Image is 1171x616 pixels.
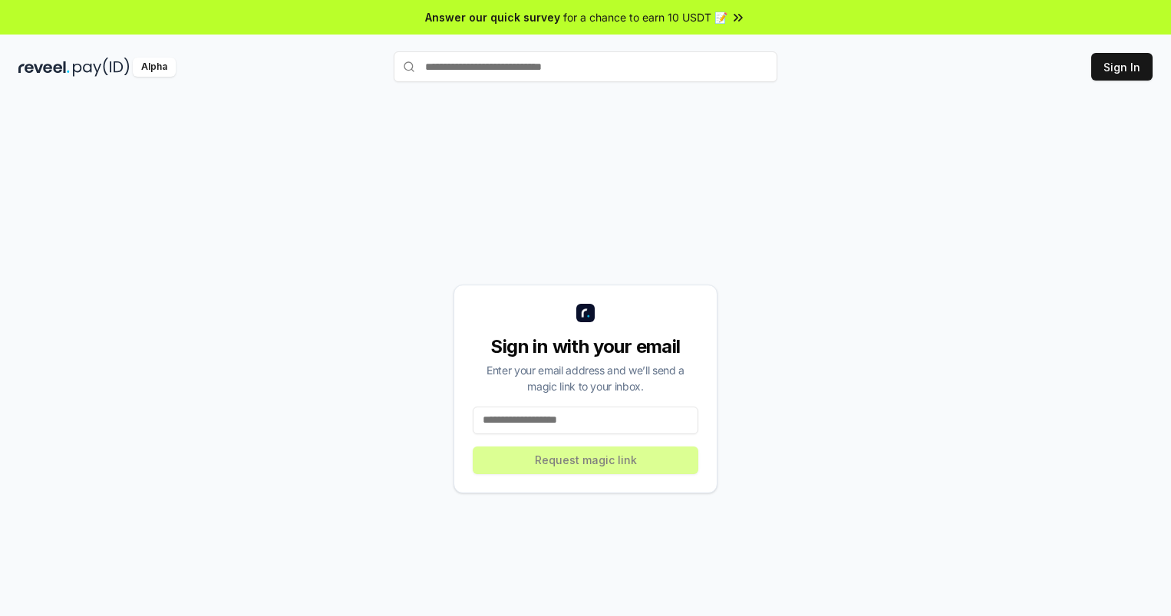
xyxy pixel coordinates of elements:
span: for a chance to earn 10 USDT 📝 [563,9,727,25]
span: Answer our quick survey [425,9,560,25]
img: reveel_dark [18,58,70,77]
img: pay_id [73,58,130,77]
button: Sign In [1091,53,1153,81]
img: logo_small [576,304,595,322]
div: Sign in with your email [473,334,698,359]
div: Enter your email address and we’ll send a magic link to your inbox. [473,362,698,394]
div: Alpha [133,58,176,77]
